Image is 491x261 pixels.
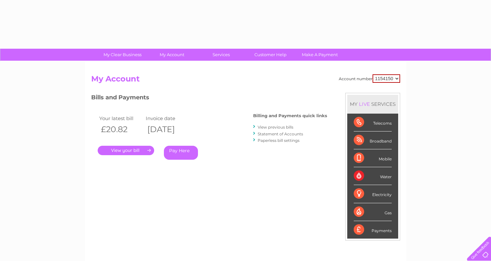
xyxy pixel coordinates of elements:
a: Services [194,49,248,61]
td: Invoice date [144,114,191,123]
div: Water [354,167,392,185]
h3: Bills and Payments [91,93,327,104]
a: Make A Payment [293,49,347,61]
div: MY SERVICES [347,95,398,113]
th: [DATE] [144,123,191,136]
a: View previous bills [258,125,293,130]
div: Gas [354,203,392,221]
h4: Billing and Payments quick links [253,113,327,118]
h2: My Account [91,74,400,87]
th: £20.82 [98,123,144,136]
a: Pay Here [164,146,198,160]
div: Account number [339,74,400,83]
a: My Account [145,49,199,61]
div: Telecoms [354,114,392,131]
a: Paperless bill settings [258,138,300,143]
a: Statement of Accounts [258,131,303,136]
div: LIVE [358,101,371,107]
div: Mobile [354,149,392,167]
div: Broadband [354,131,392,149]
a: My Clear Business [96,49,149,61]
td: Your latest bill [98,114,144,123]
div: Payments [354,221,392,239]
a: Customer Help [244,49,297,61]
a: . [98,146,154,155]
div: Electricity [354,185,392,203]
